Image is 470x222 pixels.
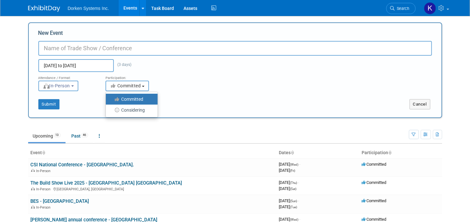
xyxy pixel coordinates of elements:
a: Upcoming13 [28,130,66,142]
span: In-Person [36,169,53,173]
div: Attendance / Format: [38,72,96,80]
span: Committed [362,217,387,222]
span: In-Person [36,187,53,191]
span: In-Person [43,83,70,88]
th: Event [28,147,277,158]
button: Committed [106,81,149,91]
span: Committed [110,83,141,88]
a: BES - [GEOGRAPHIC_DATA] [31,198,89,204]
a: Sort by Participation Type [388,150,392,155]
div: Participation: [106,72,163,80]
a: The Build Show Live 2025 - [GEOGRAPHIC_DATA] [GEOGRAPHIC_DATA] [31,180,182,186]
span: [DATE] [279,204,297,209]
span: Committed [362,162,387,167]
span: (Sat) [290,187,297,191]
img: ExhibitDay [28,5,60,12]
span: 13 [54,133,61,138]
a: CSI National Conference - [GEOGRAPHIC_DATA]. [31,162,134,168]
input: Start Date - End Date [38,59,114,72]
span: Dorken Systems Inc. [68,6,109,11]
div: [GEOGRAPHIC_DATA], [GEOGRAPHIC_DATA] [31,186,274,191]
input: Name of Trade Show / Conference [38,41,432,56]
label: Committed [109,95,151,103]
img: In-Person Event [31,169,35,172]
span: (Fri) [290,169,295,172]
a: Sort by Start Date [291,150,294,155]
button: Cancel [410,99,430,109]
th: Dates [277,147,359,158]
img: In-Person Event [31,187,35,190]
span: [DATE] [279,198,299,203]
img: In-Person Event [31,205,35,209]
span: (Sun) [290,199,297,203]
span: (Thu) [290,181,297,185]
span: (Wed) [290,163,299,166]
img: Kris Crowe [424,2,436,14]
span: - [298,180,299,185]
button: In-Person [38,81,78,91]
a: Search [386,3,416,14]
span: (Wed) [290,218,299,221]
a: Past46 [67,130,93,142]
span: (3 days) [114,62,132,67]
span: Committed [362,198,387,203]
a: Sort by Event Name [42,150,45,155]
span: Committed [362,180,387,185]
span: [DATE] [279,168,295,173]
span: [DATE] [279,186,297,191]
span: - [300,217,301,222]
button: Submit [38,99,59,109]
span: In-Person [36,205,53,210]
th: Participation [359,147,442,158]
span: - [300,162,301,167]
span: [DATE] [279,180,299,185]
span: [DATE] [279,162,301,167]
span: [DATE] [279,217,301,222]
label: New Event [38,29,63,39]
span: - [298,198,299,203]
span: 46 [81,133,88,138]
span: Search [395,6,410,11]
span: (Tue) [290,205,297,209]
label: Considering [109,106,151,114]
